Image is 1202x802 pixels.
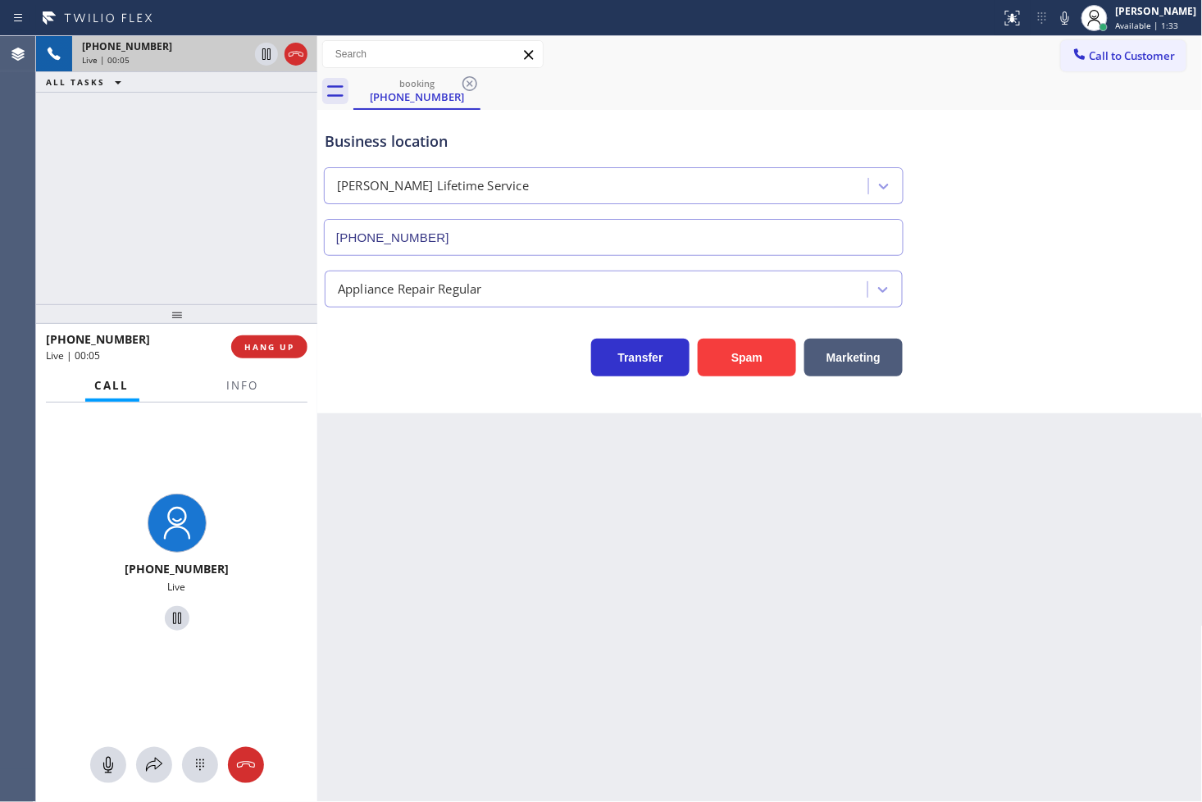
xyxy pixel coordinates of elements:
[1090,48,1176,63] span: Call to Customer
[698,339,796,376] button: Spam
[85,370,139,402] button: Call
[355,77,479,89] div: booking
[337,177,529,196] div: [PERSON_NAME] Lifetime Service
[228,747,264,783] button: Hang up
[323,41,543,67] input: Search
[1116,20,1179,31] span: Available | 1:33
[338,280,482,298] div: Appliance Repair Regular
[804,339,903,376] button: Marketing
[125,561,229,576] span: [PHONE_NUMBER]
[325,130,903,153] div: Business location
[244,341,294,353] span: HANG UP
[1116,4,1197,18] div: [PERSON_NAME]
[182,747,218,783] button: Open dialpad
[82,54,130,66] span: Live | 00:05
[231,335,307,358] button: HANG UP
[1061,40,1186,71] button: Call to Customer
[1054,7,1077,30] button: Mute
[136,747,172,783] button: Open directory
[227,378,259,393] span: Info
[591,339,690,376] button: Transfer
[46,331,150,347] span: [PHONE_NUMBER]
[36,72,138,92] button: ALL TASKS
[46,349,100,362] span: Live | 00:05
[95,378,130,393] span: Call
[46,76,105,88] span: ALL TASKS
[90,747,126,783] button: Mute
[168,580,186,594] span: Live
[82,39,172,53] span: [PHONE_NUMBER]
[355,73,479,108] div: (631) 452-5116
[255,43,278,66] button: Hold Customer
[165,606,189,631] button: Hold Customer
[324,219,904,256] input: Phone Number
[355,89,479,104] div: [PHONE_NUMBER]
[285,43,307,66] button: Hang up
[217,370,269,402] button: Info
